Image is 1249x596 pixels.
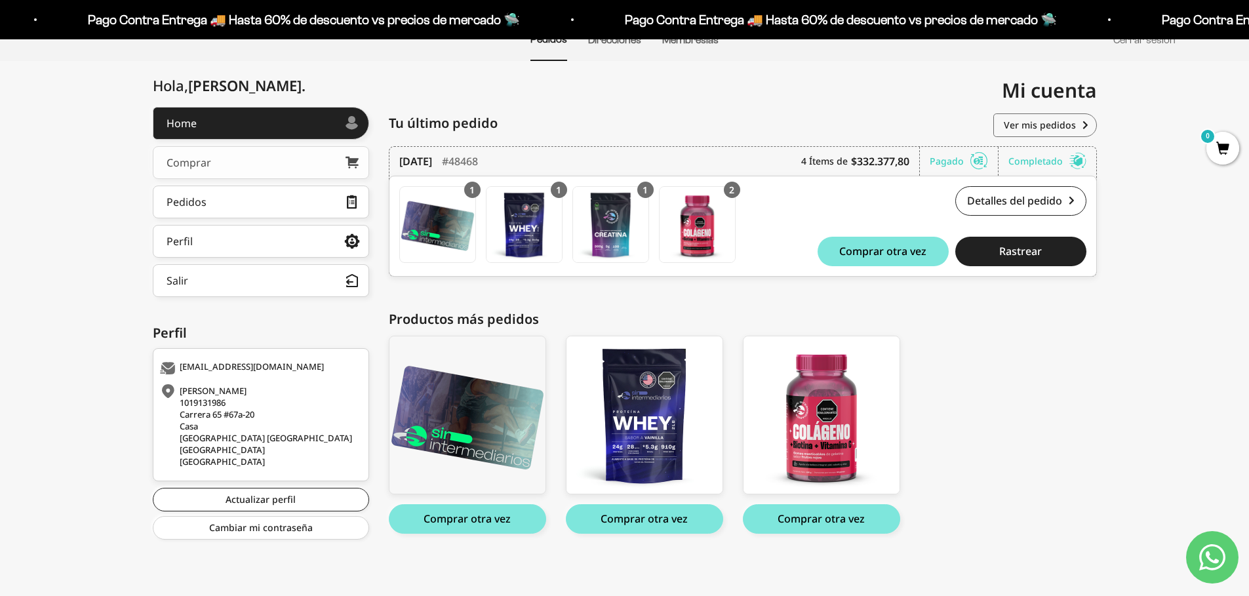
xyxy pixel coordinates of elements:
img: Translation missing: es.Proteína Whey - Vainilla - Vainilla / 2 libras (910g) [486,187,562,262]
a: Perfil [153,225,369,258]
div: 1 [637,182,654,198]
div: Productos más pedidos [389,309,1097,329]
div: Pedidos [167,197,207,207]
a: Ver mis pedidos [993,113,1097,137]
span: Mi cuenta [1002,77,1097,104]
b: $332.377,80 [851,153,909,169]
img: Translation missing: es.Membresía Anual [400,187,475,262]
mark: 0 [1200,129,1216,144]
div: Perfil [153,323,369,343]
span: Tu último pedido [389,113,498,133]
a: Proteína Whey - Vainilla - Vainilla / 2 libras (910g) [566,336,723,494]
div: 2 [724,182,740,198]
div: Completado [1008,147,1086,176]
p: Pago Contra Entrega 🚚 Hasta 60% de descuento vs precios de mercado 🛸 [363,9,795,30]
div: 1 [464,182,481,198]
div: Home [167,118,197,129]
a: Cerrar sesión [1113,34,1176,45]
img: Translation missing: es.Gomas con Colageno + Biotina + Vitamina C [660,187,735,262]
span: Comprar otra vez [839,246,926,256]
button: Salir [153,264,369,297]
button: Comprar otra vez [389,504,546,534]
button: Comprar otra vez [566,504,723,534]
a: Creatina Monohidrato [572,186,649,263]
div: Pagado [930,147,999,176]
img: Translation missing: es.Creatina Monohidrato [573,187,648,262]
a: Membresía Anual [389,336,546,494]
a: Proteína Whey - Vainilla - Vainilla / 2 libras (910g) [486,186,563,263]
div: #48468 [442,147,478,176]
a: Cambiar mi contraseña [153,516,369,540]
span: [PERSON_NAME] [188,75,306,95]
time: [DATE] [399,153,432,169]
button: Comprar otra vez [818,237,949,266]
div: 1 [551,182,567,198]
button: Rastrear [955,237,1086,266]
a: Membresías [662,34,719,45]
div: 4 Ítems de [801,147,920,176]
img: colageno_01_47cb8e16-72be-4f77-8cfb-724b1e483a19_large.png [743,336,900,494]
a: Membresía Anual [399,186,476,263]
img: whey_vainilla_front_1_808bbad8-c402-4f8a-9e09-39bf23c86e38_large.png [566,336,723,494]
a: Gomas con Colageno + Biotina + Vitamina C [743,336,900,494]
a: Direcciones [588,34,641,45]
div: Hola, [153,77,306,94]
div: [EMAIL_ADDRESS][DOMAIN_NAME] [160,362,359,375]
span: . [302,75,306,95]
img: b091a5be-4bb1-4136-881d-32454b4358fa_1_large.png [389,336,545,494]
a: Home [153,107,369,140]
a: Actualizar perfil [153,488,369,511]
a: Pedidos [153,186,369,218]
a: Comprar [153,146,369,179]
a: Gomas con Colageno + Biotina + Vitamina C [659,186,736,263]
div: [PERSON_NAME] 1019131986 Carrera 65 #67a-20 Casa [GEOGRAPHIC_DATA] [GEOGRAPHIC_DATA] [GEOGRAPHIC_... [160,385,359,467]
a: Detalles del pedido [955,186,1086,216]
button: Comprar otra vez [743,504,900,534]
div: Comprar [167,157,211,168]
a: 0 [1206,142,1239,157]
div: Perfil [167,236,193,247]
div: Salir [167,275,188,286]
span: Rastrear [999,246,1042,256]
